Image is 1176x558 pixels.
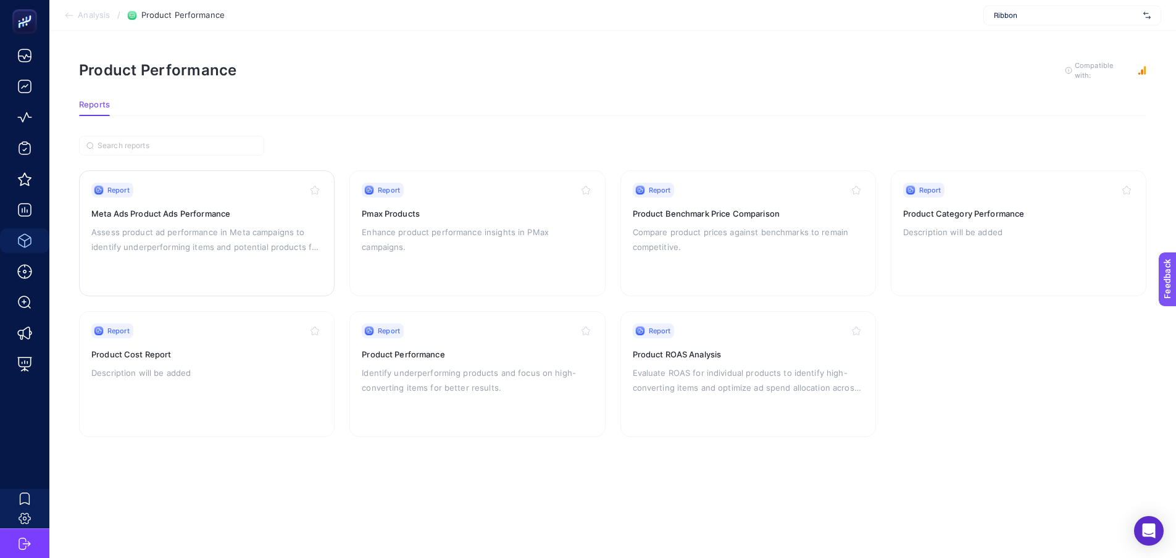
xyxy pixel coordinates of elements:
[1143,9,1151,22] img: svg%3e
[79,170,335,296] a: ReportMeta Ads Product Ads PerformanceAssess product ad performance in Meta campaigns to identify...
[79,100,110,116] button: Reports
[141,10,224,20] span: Product Performance
[891,170,1146,296] a: ReportProduct Category PerformanceDescription will be added
[903,207,1134,220] h3: Product Category Performance
[79,100,110,110] span: Reports
[362,225,593,254] p: Enhance product performance insights in PMax campaigns.
[91,225,322,254] p: Assess product ad performance in Meta campaigns to identify underperforming items and potential p...
[117,10,120,20] span: /
[919,185,941,195] span: Report
[903,225,1134,239] p: Description will be added
[633,348,864,360] h3: Product ROAS Analysis
[649,326,671,336] span: Report
[633,365,864,395] p: Evaluate ROAS for individual products to identify high-converting items and optimize ad spend all...
[1075,60,1130,80] span: Compatible with:
[91,365,322,380] p: Description will be added
[107,326,130,336] span: Report
[91,348,322,360] h3: Product Cost Report
[78,10,110,20] span: Analysis
[620,311,876,437] a: ReportProduct ROAS AnalysisEvaluate ROAS for individual products to identify high-converting item...
[349,170,605,296] a: ReportPmax ProductsEnhance product performance insights in PMax campaigns.
[7,4,47,14] span: Feedback
[79,311,335,437] a: ReportProduct Cost ReportDescription will be added
[362,365,593,395] p: Identify underperforming products and focus on high-converting items for better results.
[378,326,400,336] span: Report
[649,185,671,195] span: Report
[1134,516,1164,546] div: Open Intercom Messenger
[994,10,1138,20] span: Ribbon
[98,141,257,151] input: Search
[91,207,322,220] h3: Meta Ads Product Ads Performance
[378,185,400,195] span: Report
[620,170,876,296] a: ReportProduct Benchmark Price ComparisonCompare product prices against benchmarks to remain compe...
[79,61,237,79] h1: Product Performance
[107,185,130,195] span: Report
[362,207,593,220] h3: Pmax Products
[633,225,864,254] p: Compare product prices against benchmarks to remain competitive.
[633,207,864,220] h3: Product Benchmark Price Comparison
[362,348,593,360] h3: Product Performance
[349,311,605,437] a: ReportProduct PerformanceIdentify underperforming products and focus on high-converting items for...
